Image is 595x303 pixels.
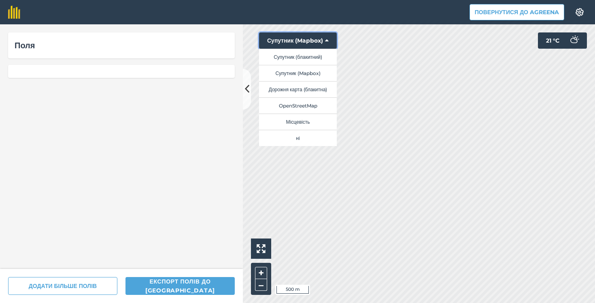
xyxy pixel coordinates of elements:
[125,277,235,295] button: Експорт полів до [GEOGRAPHIC_DATA]
[259,81,337,97] button: Дорожня карта (блакитна)
[255,279,267,291] button: –
[538,32,587,49] button: 21 °C
[259,32,337,49] button: Супутник (Mapbox)
[8,6,20,19] img: fieldmargin Логотип
[259,49,337,65] button: Супутник (блакитний)
[8,277,117,295] button: ДОДАТИ БІЛЬШЕ ПОЛІВ
[566,32,582,49] img: svg+xml;base64,PD94bWwgdmVyc2lvbj0iMS4wIiBlbmNvZGluZz0idXRmLTgiPz4KPCEtLSBHZW5lcmF0b3I6IEFkb2JlIE...
[259,130,337,146] button: ні
[15,39,228,52] div: Поля
[259,97,337,114] button: OpenStreetMap
[546,32,559,49] span: 21 ° C
[255,267,267,279] button: +
[257,244,266,253] img: Four arrows, one pointing top left, one top right, one bottom right and the last bottom left
[470,4,564,20] button: Повернутися до Agreena
[259,65,337,81] button: Супутник (Mapbox)
[575,8,584,16] img: A cog icon
[259,114,337,130] button: Місцевість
